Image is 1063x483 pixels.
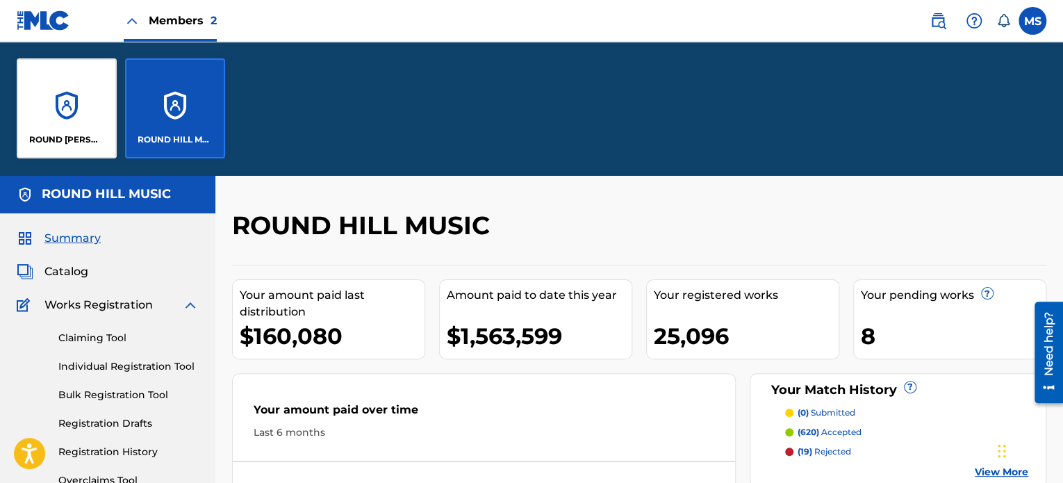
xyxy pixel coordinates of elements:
[966,13,982,29] img: help
[785,407,1028,419] a: (0) submitted
[232,210,497,241] h2: ROUND HILL MUSIC
[240,320,425,352] div: $160,080
[58,359,199,374] a: Individual Registration Tool
[905,382,916,393] span: ?
[17,186,33,203] img: Accounts
[924,7,952,35] a: Public Search
[1019,7,1046,35] div: User Menu
[975,465,1028,480] a: View More
[982,288,993,299] span: ?
[960,7,988,35] div: Help
[58,445,199,459] a: Registration History
[138,133,213,146] p: ROUND HILL MUSIC
[58,416,199,431] a: Registration Drafts
[149,13,217,28] span: Members
[17,230,101,247] a: SummarySummary
[17,263,88,280] a: CatalogCatalog
[798,446,812,457] span: (19)
[798,407,809,418] span: (0)
[861,287,1046,304] div: Your pending works
[44,297,153,313] span: Works Registration
[240,287,425,320] div: Your amount paid last distribution
[125,58,225,158] a: AccountsROUND HILL MUSIC
[44,230,101,247] span: Summary
[654,287,839,304] div: Your registered works
[1024,297,1063,409] iframe: Resource Center
[861,320,1046,352] div: 8
[17,263,33,280] img: Catalog
[930,13,946,29] img: search
[998,430,1006,472] div: Drag
[17,58,117,158] a: AccountsROUND [PERSON_NAME], LLC
[58,331,199,345] a: Claiming Tool
[768,381,1028,400] div: Your Match History
[124,13,140,29] img: Close
[798,427,819,437] span: (620)
[211,14,217,27] span: 2
[17,297,35,313] img: Works Registration
[798,426,862,439] p: accepted
[994,416,1063,483] iframe: Chat Widget
[654,320,839,352] div: 25,096
[254,425,714,440] div: Last 6 months
[785,445,1028,458] a: (19) rejected
[42,186,171,202] h5: ROUND HILL MUSIC
[447,287,632,304] div: Amount paid to date this year
[798,407,855,419] p: submitted
[996,14,1010,28] div: Notifications
[44,263,88,280] span: Catalog
[798,445,851,458] p: rejected
[182,297,199,313] img: expand
[17,10,70,31] img: MLC Logo
[29,133,105,146] p: ROUND HILL CARLIN, LLC
[17,230,33,247] img: Summary
[785,426,1028,439] a: (620) accepted
[58,388,199,402] a: Bulk Registration Tool
[254,402,714,425] div: Your amount paid over time
[447,320,632,352] div: $1,563,599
